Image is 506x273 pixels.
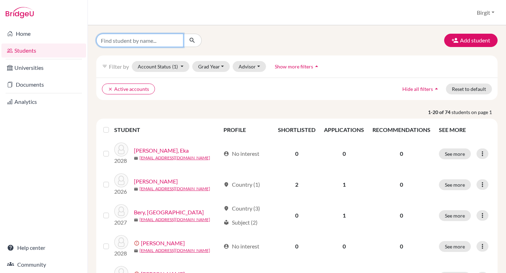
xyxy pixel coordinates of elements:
span: mail [134,187,138,191]
span: Hide all filters [402,86,433,92]
a: [PERSON_NAME] [134,177,178,186]
a: Students [1,44,86,58]
p: 2027 [114,218,128,227]
button: Birgit [474,6,498,19]
a: Documents [1,78,86,92]
p: 0 [372,211,430,220]
button: See more [439,179,471,190]
img: Ahluwalia, Eka [114,142,128,157]
a: Bery, [GEOGRAPHIC_DATA] [134,208,204,217]
td: 0 [274,200,320,231]
th: SHORTLISTED [274,121,320,138]
i: arrow_drop_up [313,63,320,70]
a: [EMAIL_ADDRESS][DOMAIN_NAME] [140,155,210,161]
button: clearActive accounts [102,84,155,94]
a: [PERSON_NAME], Eka [134,146,189,155]
a: Analytics [1,95,86,109]
button: See more [439,148,471,159]
p: 0 [372,180,430,189]
div: Country (1) [223,180,260,189]
span: mail [134,249,138,253]
button: Reset to default [446,84,492,94]
td: 1 [320,200,368,231]
img: Bery, Armaan [114,204,128,218]
p: 2026 [114,187,128,196]
a: Home [1,27,86,41]
span: Show more filters [275,64,313,69]
button: Show more filtersarrow_drop_up [269,61,326,72]
td: 0 [320,231,368,262]
a: Help center [1,241,86,255]
span: local_library [223,220,229,225]
div: Country (3) [223,204,260,213]
button: See more [439,210,471,221]
td: 1 [320,169,368,200]
span: students on page 1 [452,108,498,116]
p: 2028 [114,157,128,165]
a: Community [1,258,86,272]
span: account_circle [223,151,229,157]
a: [EMAIL_ADDRESS][DOMAIN_NAME] [140,247,210,254]
div: No interest [223,242,259,251]
a: Universities [1,61,86,75]
img: Bridge-U [6,7,34,18]
a: [EMAIL_ADDRESS][DOMAIN_NAME] [140,217,210,223]
input: Find student by name... [96,34,183,47]
button: Add student [444,34,498,47]
div: Subject (2) [223,218,258,227]
td: 0 [274,231,320,262]
div: No interest [223,149,259,158]
th: RECOMMENDATIONS [368,121,435,138]
p: 2028 [114,249,128,258]
i: clear [108,87,113,92]
th: PROFILE [219,121,274,138]
span: (1) [172,64,178,69]
th: APPLICATIONS [320,121,368,138]
span: location_on [223,206,229,211]
a: [PERSON_NAME] [141,239,185,247]
td: 0 [320,138,368,169]
span: mail [134,218,138,222]
span: location_on [223,182,229,187]
td: 2 [274,169,320,200]
button: See more [439,241,471,252]
th: SEE MORE [435,121,495,138]
i: filter_list [102,64,108,69]
button: Hide all filtersarrow_drop_up [396,84,446,94]
span: mail [134,156,138,160]
button: Account Status(1) [132,61,189,72]
p: 0 [372,242,430,251]
p: 0 [372,149,430,158]
span: Filter by [109,63,129,70]
td: 0 [274,138,320,169]
button: Advisor [233,61,266,72]
strong: 1-20 of 74 [428,108,452,116]
i: arrow_drop_up [433,85,440,92]
span: error_outline [134,240,141,246]
button: Grad Year [192,61,230,72]
img: Bedi, Sara [114,173,128,187]
span: account_circle [223,244,229,249]
a: [EMAIL_ADDRESS][DOMAIN_NAME] [140,186,210,192]
th: STUDENT [114,121,219,138]
img: Bhansali, Kavya [114,235,128,249]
